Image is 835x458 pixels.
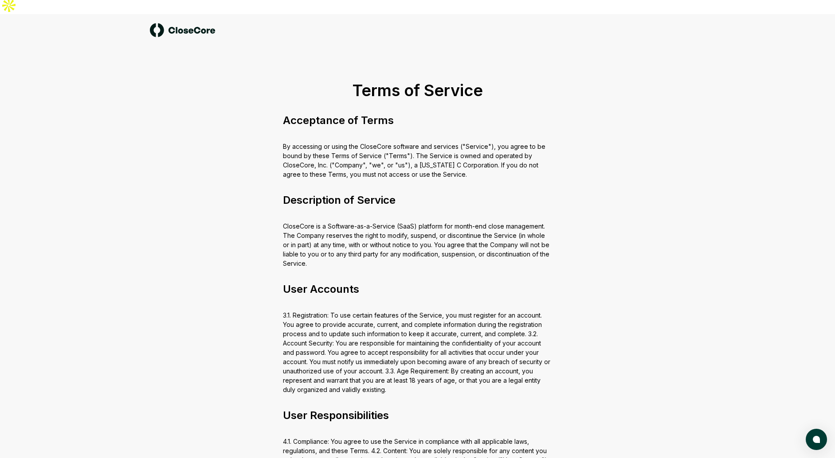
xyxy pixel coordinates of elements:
[806,429,827,450] button: atlas-launcher
[283,408,553,423] h2: User Responsibilities
[283,282,553,296] h2: User Accounts
[283,113,553,128] h2: Acceptance of Terms
[283,193,553,207] h2: Description of Service
[283,82,553,99] h1: Terms of Service
[150,23,216,37] img: logo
